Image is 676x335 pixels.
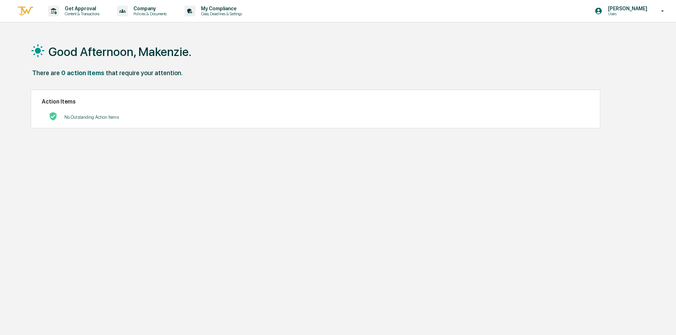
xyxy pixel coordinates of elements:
h2: Action Items [42,98,589,105]
div: There are [32,69,60,77]
h1: Good Afternoon, Makenzie. [48,45,191,59]
img: No Actions logo [49,112,57,121]
p: Policies & Documents [128,11,170,16]
p: No Outstanding Action Items [64,115,119,120]
p: Company [128,6,170,11]
div: 0 action items [61,69,104,77]
p: Get Approval [59,6,103,11]
p: Content & Transactions [59,11,103,16]
div: that require your attention. [106,69,183,77]
img: logo [17,5,34,17]
p: Users [602,11,651,16]
p: [PERSON_NAME] [602,6,651,11]
p: Data, Deadlines & Settings [195,11,246,16]
p: My Compliance [195,6,246,11]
